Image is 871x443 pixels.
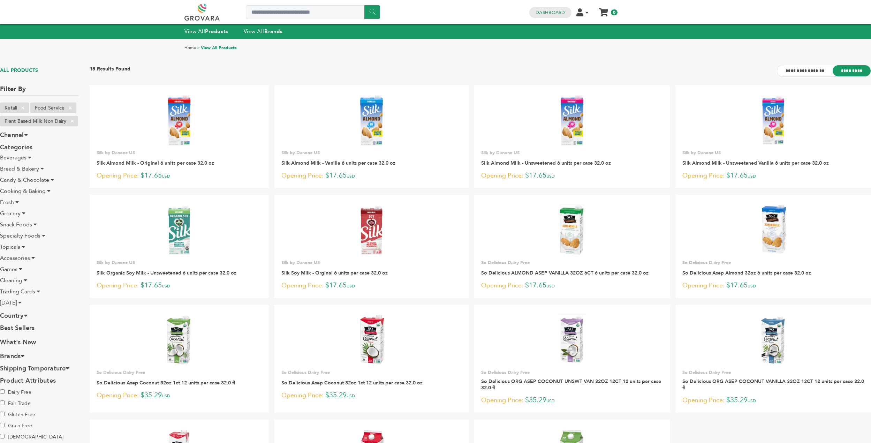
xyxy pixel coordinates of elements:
a: Silk Soy Milk - Orginal 6 units per case 32.0 oz [281,270,388,276]
span: × [17,104,29,112]
p: $35.29 [481,395,663,406]
input: Search a product or brand... [246,5,380,19]
img: Silk Almond Milk - Original 6 units per case 32.0 oz [154,95,205,145]
a: View AllProducts [184,28,228,35]
p: So Delicious Dairy Free [682,260,864,266]
span: × [67,117,78,125]
a: So Delicious Asep Almond 32oz 6 units per case 32.0 oz [682,270,811,276]
span: Opening Price: [682,281,725,290]
img: Silk Organic Soy Milk - Unsweetened 6 units per case 32.0 oz [154,205,205,255]
a: Silk Almond Milk - Original 6 units per case 32.0 oz [97,160,214,166]
span: USD [347,393,355,399]
p: So Delicious Dairy Free [481,369,663,376]
span: USD [162,283,170,289]
img: Silk Soy Milk - Orginal 6 units per case 32.0 oz [346,205,397,255]
p: $17.65 [682,280,864,291]
span: Opening Price: [97,391,139,400]
a: So Delicious Asep Coconut 32oz 1ct 12 units per case 32.0 oz [281,380,423,386]
span: USD [162,173,170,179]
img: So Delicious ORG ASEP COCONUT VANILLA 32OZ 12CT 12 units per case 32.0 fl [760,315,786,365]
span: USD [748,283,756,289]
p: $17.65 [281,280,462,291]
span: 0 [611,9,618,15]
p: $35.29 [682,395,864,406]
span: Opening Price: [481,396,523,405]
p: $35.29 [97,390,262,401]
p: So Delicious Dairy Free [682,369,864,376]
a: Silk Almond Milk - Unsweetened 6 units per case 32.0 oz [481,160,611,166]
p: $17.65 [97,280,262,291]
img: So Delicious Asep Coconut 32oz 1ct 12 units per case 32.0 oz [358,315,385,365]
p: $17.65 [682,171,864,181]
p: Silk by Danone US [281,150,462,156]
span: Opening Price: [97,171,139,180]
a: Silk Almond Milk - Unsweetened Vanilla 6 units per case 32.0 oz [682,160,829,166]
a: Home [184,45,196,51]
p: So Delicious Dairy Free [281,369,462,376]
p: $17.65 [481,171,663,181]
img: So Delicious Asep Almond 32oz 6 units per case 32.0 oz [759,205,788,255]
img: Silk Almond Milk - Unsweetened 6 units per case 32.0 oz [547,95,597,145]
a: So Delicious ALMOND ASEP VANILLA 32OZ 6CT 6 units per case 32.0 oz [481,270,649,276]
p: So Delicious Dairy Free [481,260,663,266]
span: Opening Price: [281,171,324,180]
a: Silk Organic Soy Milk - Unsweetened 6 units per case 32.0 oz [97,270,236,276]
span: USD [546,283,555,289]
p: Silk by Danone US [281,260,462,266]
span: Opening Price: [97,281,139,290]
img: So Delicious ALMOND ASEP VANILLA 32OZ 6CT 6 units per case 32.0 oz [559,205,585,255]
p: $17.65 [481,280,663,291]
p: So Delicious Dairy Free [97,369,262,376]
span: Opening Price: [682,171,725,180]
span: USD [162,393,170,399]
img: Silk Almond Milk - Unsweetened Vanilla 6 units per case 32.0 oz [748,95,798,145]
a: Dashboard [536,9,565,16]
a: Silk Almond Milk - Vanilla 6 units per case 32.0 oz [281,160,395,166]
p: Silk by Danone US [97,260,262,266]
li: Food Service [30,103,76,113]
p: $17.65 [281,171,462,181]
span: × [65,104,76,112]
h3: 15 Results Found [90,66,130,76]
img: So Delicious Asep Coconut 32oz 1ct 12 units per case 32.0 fl [167,315,192,365]
span: USD [546,398,555,404]
p: $17.65 [97,171,262,181]
span: Opening Price: [481,281,523,290]
span: Opening Price: [682,396,725,405]
a: View AllBrands [244,28,283,35]
p: Silk by Danone US [682,150,864,156]
p: $35.29 [281,390,462,401]
strong: Products [205,28,228,35]
a: So Delicious ORG ASEP COCONUT VANILLA 32OZ 12CT 12 units per case 32.0 fl [682,378,864,391]
span: USD [748,173,756,179]
span: USD [347,283,355,289]
span: Opening Price: [481,171,523,180]
a: So Delicious ORG ASEP COCONUT UNSWT VAN 32OZ 12CT 12 units per case 32.0 fl [481,378,661,391]
a: My Cart [600,6,608,14]
p: Silk by Danone US [481,150,663,156]
span: Opening Price: [281,281,324,290]
p: Silk by Danone US [97,150,262,156]
span: USD [347,173,355,179]
span: USD [546,173,555,179]
strong: Brands [264,28,282,35]
span: > [197,45,200,51]
a: View All Products [201,45,237,51]
img: Silk Almond Milk - Vanilla 6 units per case 32.0 oz [346,95,397,145]
img: So Delicious ORG ASEP COCONUT UNSWT VAN 32OZ 12CT 12 units per case 32.0 fl [559,315,585,365]
span: Opening Price: [281,391,324,400]
span: USD [748,398,756,404]
a: So Delicious Asep Coconut 32oz 1ct 12 units per case 32.0 fl [97,380,235,386]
